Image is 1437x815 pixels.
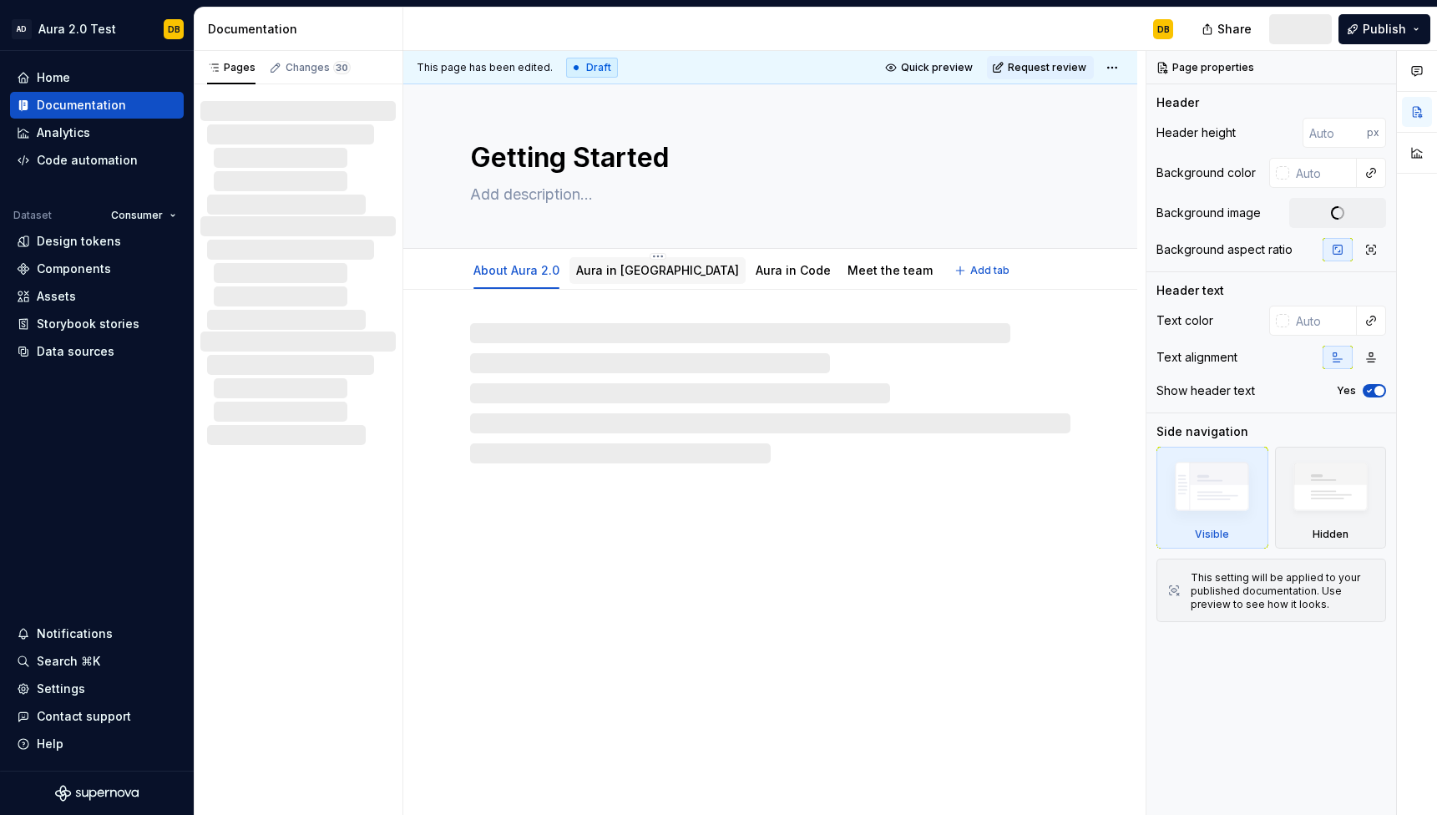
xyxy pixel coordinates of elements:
button: ADAura 2.0 TestDB [3,11,190,47]
textarea: Getting Started [467,138,1067,178]
a: Components [10,256,184,282]
button: Consumer [104,204,184,227]
button: Publish [1338,14,1430,44]
a: Data sources [10,338,184,365]
input: Auto [1289,158,1357,188]
div: Header text [1156,282,1224,299]
div: Show header text [1156,382,1255,399]
a: Design tokens [10,228,184,255]
div: Side navigation [1156,423,1248,440]
div: Visible [1195,528,1229,541]
a: Aura in [GEOGRAPHIC_DATA] [576,263,739,277]
label: Yes [1337,384,1356,397]
button: Notifications [10,620,184,647]
a: Code automation [10,147,184,174]
button: Help [10,731,184,757]
div: Draft [566,58,618,78]
div: Changes [286,61,351,74]
span: Add tab [970,264,1009,277]
div: Analytics [37,124,90,141]
div: Background image [1156,205,1261,221]
div: Settings [37,681,85,697]
span: Consumer [111,209,163,222]
span: 30 [333,61,351,74]
div: Home [37,69,70,86]
div: DB [168,23,180,36]
div: Aura in [GEOGRAPHIC_DATA] [569,252,746,287]
div: Meet the team [841,252,939,287]
button: Contact support [10,703,184,730]
div: Background color [1156,165,1256,181]
div: Data sources [37,343,114,360]
p: px [1367,126,1379,139]
div: Visible [1156,447,1268,549]
div: Pages [207,61,256,74]
div: Background aspect ratio [1156,241,1293,258]
a: Analytics [10,119,184,146]
span: Request review [1008,61,1086,74]
svg: Supernova Logo [55,785,139,802]
div: Code automation [37,152,138,169]
span: Quick preview [901,61,973,74]
a: Aura in Code [756,263,831,277]
div: Aura 2.0 Test [38,21,116,38]
div: Notifications [37,625,113,642]
div: Hidden [1313,528,1348,541]
a: Documentation [10,92,184,119]
div: Help [37,736,63,752]
a: Home [10,64,184,91]
input: Auto [1303,118,1367,148]
div: Contact support [37,708,131,725]
div: Dataset [13,209,52,222]
button: Share [1193,14,1262,44]
div: Components [37,261,111,277]
span: This page has been edited. [417,61,553,74]
div: Documentation [208,21,396,38]
div: Hidden [1275,447,1387,549]
div: About Aura 2.0 [467,252,566,287]
button: Request review [987,56,1094,79]
div: Documentation [37,97,126,114]
button: Search ⌘K [10,648,184,675]
a: About Aura 2.0 [473,263,559,277]
div: DB [1157,23,1170,36]
div: Header [1156,94,1199,111]
button: Quick preview [880,56,980,79]
div: Assets [37,288,76,305]
div: Design tokens [37,233,121,250]
a: Meet the team [848,263,933,277]
div: Text color [1156,312,1213,329]
button: Add tab [949,259,1017,282]
div: Aura in Code [749,252,837,287]
a: Settings [10,676,184,702]
a: Assets [10,283,184,310]
div: Storybook stories [37,316,139,332]
div: AD [12,19,32,39]
input: Auto [1289,306,1357,336]
div: Text alignment [1156,349,1237,366]
span: Publish [1363,21,1406,38]
div: Header height [1156,124,1236,141]
div: This setting will be applied to your published documentation. Use preview to see how it looks. [1191,571,1375,611]
div: Search ⌘K [37,653,100,670]
a: Storybook stories [10,311,184,337]
span: Share [1217,21,1252,38]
